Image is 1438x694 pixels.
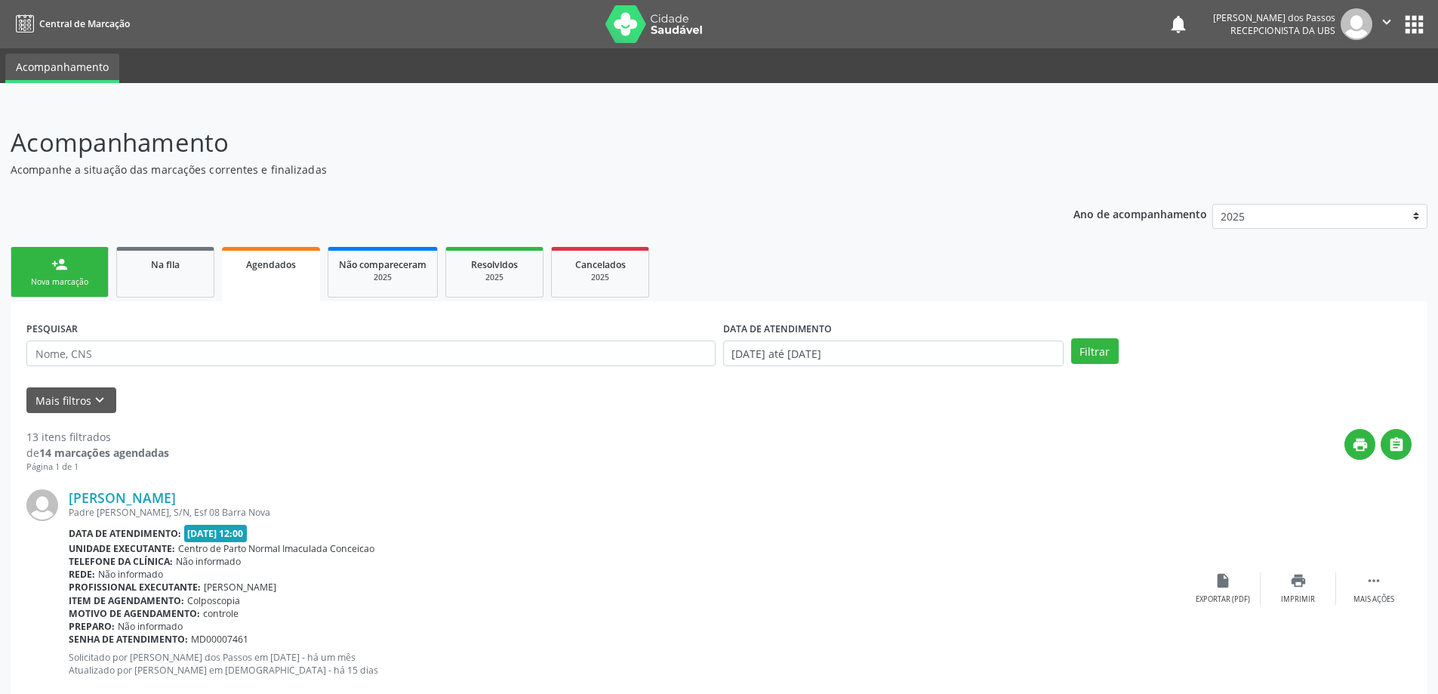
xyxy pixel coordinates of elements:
[26,489,58,521] img: img
[39,17,130,30] span: Central de Marcação
[91,392,108,409] i: keyboard_arrow_down
[39,446,169,460] strong: 14 marcações agendadas
[1352,436,1369,453] i: print
[203,607,239,620] span: controle
[69,555,173,568] b: Telefone da clínica:
[69,581,201,594] b: Profissional executante:
[98,568,163,581] span: Não informado
[339,272,426,283] div: 2025
[1378,14,1395,30] i: 
[1366,572,1382,589] i: 
[1168,14,1189,35] button: notifications
[1290,572,1307,589] i: print
[1196,594,1250,605] div: Exportar (PDF)
[69,568,95,581] b: Rede:
[1230,24,1335,37] span: Recepcionista da UBS
[1341,8,1372,40] img: img
[723,341,1064,366] input: Selecione um intervalo
[204,581,276,594] span: [PERSON_NAME]
[246,258,296,271] span: Agendados
[471,258,518,271] span: Resolvidos
[176,555,241,568] span: Não informado
[11,11,130,36] a: Central de Marcação
[1073,204,1207,223] p: Ano de acompanhamento
[69,651,1185,677] p: Solicitado por [PERSON_NAME] dos Passos em [DATE] - há um mês Atualizado por [PERSON_NAME] em [DE...
[26,429,169,445] div: 13 itens filtrados
[22,276,97,288] div: Nova marcação
[1281,594,1315,605] div: Imprimir
[1353,594,1394,605] div: Mais ações
[69,506,1185,519] div: Padre [PERSON_NAME], S/N, Esf 08 Barra Nova
[457,272,532,283] div: 2025
[178,542,374,555] span: Centro de Parto Normal Imaculada Conceicao
[562,272,638,283] div: 2025
[5,54,119,83] a: Acompanhamento
[11,162,1002,177] p: Acompanhe a situação das marcações correntes e finalizadas
[26,445,169,461] div: de
[1344,429,1375,460] button: print
[51,256,68,273] div: person_add
[575,258,626,271] span: Cancelados
[187,594,240,607] span: Colposcopia
[69,542,175,555] b: Unidade executante:
[11,124,1002,162] p: Acompanhamento
[26,387,116,414] button: Mais filtroskeyboard_arrow_down
[1071,338,1119,364] button: Filtrar
[26,341,716,366] input: Nome, CNS
[69,489,176,506] a: [PERSON_NAME]
[69,607,200,620] b: Motivo de agendamento:
[69,620,115,633] b: Preparo:
[26,317,78,341] label: PESQUISAR
[26,461,169,473] div: Página 1 de 1
[1388,436,1405,453] i: 
[1401,11,1427,38] button: apps
[723,317,832,341] label: DATA DE ATENDIMENTO
[191,633,248,646] span: MD00007461
[339,258,426,271] span: Não compareceram
[1215,572,1231,589] i: insert_drive_file
[1381,429,1412,460] button: 
[69,594,184,607] b: Item de agendamento:
[1213,11,1335,24] div: [PERSON_NAME] dos Passos
[1372,8,1401,40] button: 
[69,527,181,540] b: Data de atendimento:
[118,620,183,633] span: Não informado
[69,633,188,646] b: Senha de atendimento:
[184,525,248,542] span: [DATE] 12:00
[151,258,180,271] span: Na fila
